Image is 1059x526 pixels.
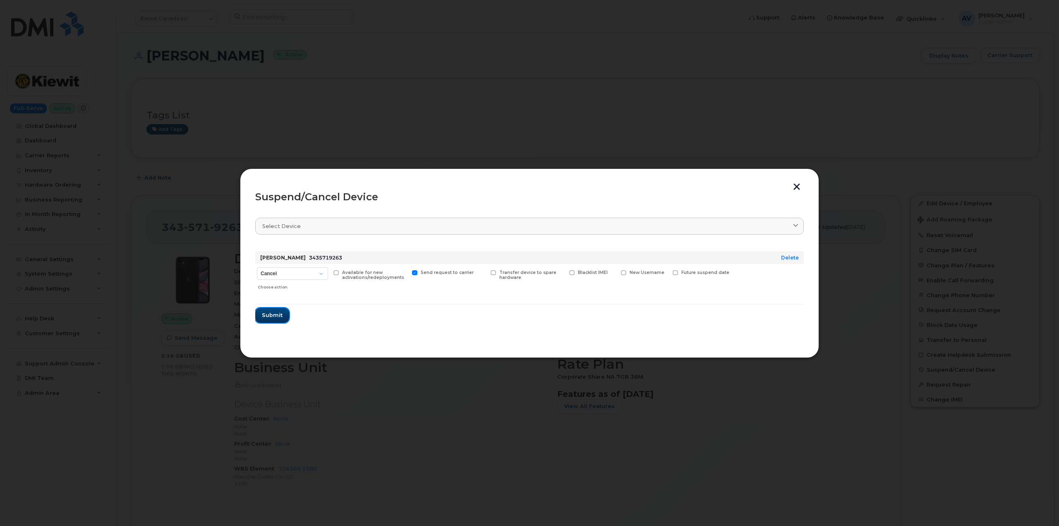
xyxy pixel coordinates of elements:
button: Submit [255,308,289,323]
a: Select device [255,218,804,235]
input: Send request to carrier [402,270,406,274]
input: Available for new activations/redeployments [323,270,328,274]
div: Suspend/Cancel Device [255,192,804,202]
input: Future suspend date [663,270,667,274]
span: 3435719263 [309,255,342,261]
span: Send request to carrier [421,270,474,275]
span: Future suspend date [681,270,729,275]
strong: [PERSON_NAME] [260,255,306,261]
span: Submit [262,311,283,319]
input: Transfer device to spare hardware [481,270,485,274]
input: New Username [611,270,615,274]
input: Blacklist IMEI [559,270,563,274]
span: New Username [630,270,664,275]
div: Choose action [258,281,328,291]
span: Available for new activations/redeployments [342,270,404,281]
iframe: Messenger Launcher [1023,490,1053,520]
span: Select device [262,222,301,230]
span: Transfer device to spare hardware [499,270,556,281]
a: Delete [781,255,799,261]
span: Blacklist IMEI [578,270,608,275]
